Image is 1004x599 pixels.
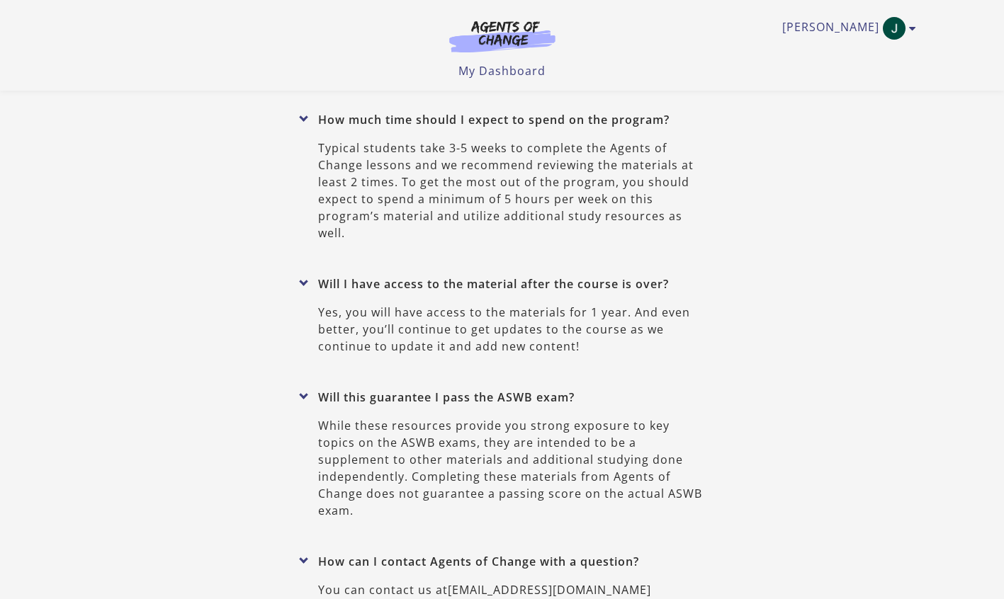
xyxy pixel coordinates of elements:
[295,292,709,366] p: Yes, you will have access to the materials for 1 year. And even better, you’ll continue to get up...
[295,406,709,530] p: While these resources provide you strong exposure to key topics on the ASWB exams, they are inten...
[295,128,709,253] p: Typical students take 3-5 weeks to complete the Agents of Change lessons and we recommend reviewi...
[434,20,570,52] img: Agents of Change Logo
[782,17,909,40] a: Toggle menu
[458,63,546,79] a: My Dashboard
